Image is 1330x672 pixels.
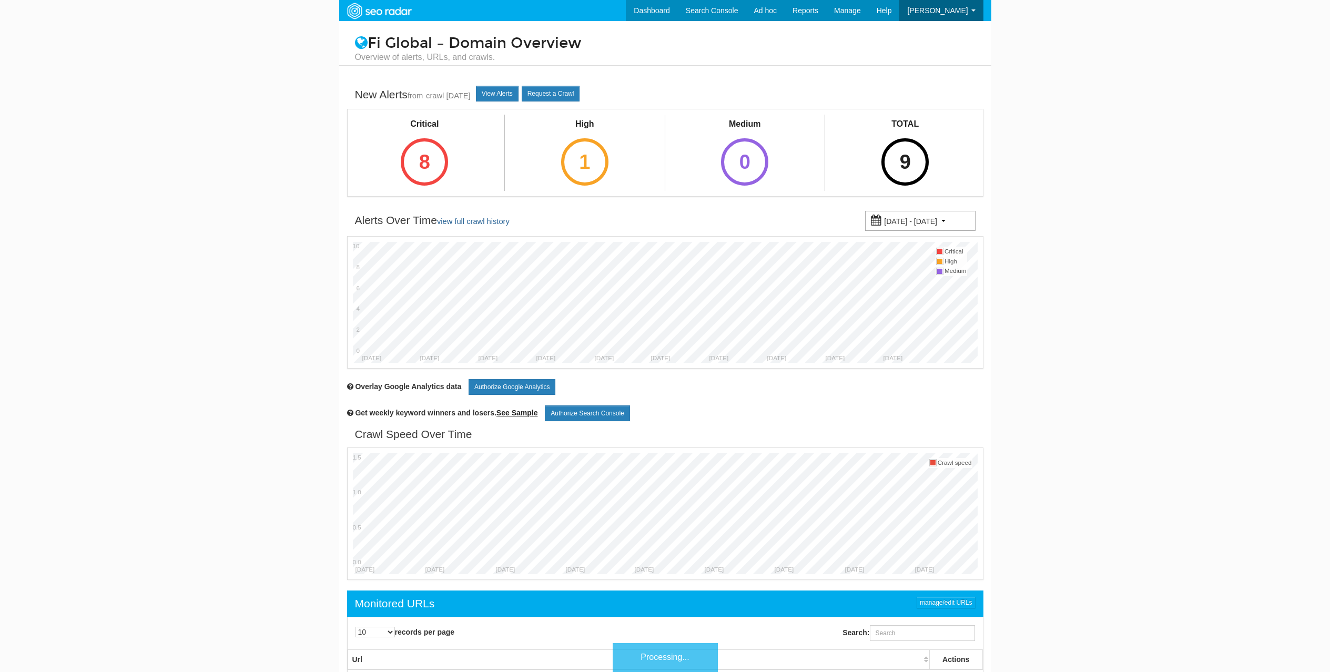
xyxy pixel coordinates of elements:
[343,2,415,21] img: SEORadar
[356,627,455,637] label: records per page
[347,35,983,63] h1: Fi Global – Domain Overview
[907,6,968,15] span: [PERSON_NAME]
[842,625,974,641] label: Search:
[754,6,777,15] span: Ad hoc
[355,212,510,229] div: Alerts Over Time
[870,625,975,641] input: Search:
[469,379,555,395] a: Authorize Google Analytics
[884,217,937,226] small: [DATE] - [DATE]
[929,650,982,670] th: Actions
[401,138,448,186] div: 8
[355,409,537,417] span: Get weekly keyword winners and losers.
[426,91,471,100] a: crawl [DATE]
[408,91,423,100] small: from
[917,597,975,608] a: manage/edit URLs
[872,118,938,130] div: TOTAL
[944,247,967,257] td: Critical
[944,266,967,276] td: Medium
[545,405,630,421] a: Authorize Search Console
[496,409,538,417] a: See Sample
[552,118,618,130] div: High
[712,118,778,130] div: Medium
[355,382,461,391] span: Overlay chart with Google Analytics data
[355,426,472,442] div: Crawl Speed Over Time
[356,627,395,637] select: records per page
[561,138,608,186] div: 1
[476,86,519,101] a: View Alerts
[877,6,892,15] span: Help
[944,257,967,267] td: High
[721,138,768,186] div: 0
[793,6,818,15] span: Reports
[937,458,972,468] td: Crawl speed
[613,643,718,672] div: Processing...
[391,118,458,130] div: Critical
[437,217,510,226] a: view full crawl history
[348,650,929,670] th: Url
[355,52,976,63] small: Overview of alerts, URLs, and crawls.
[355,596,435,612] div: Monitored URLs
[834,6,861,15] span: Manage
[355,87,471,104] div: New Alerts
[522,86,580,101] a: Request a Crawl
[881,138,929,186] div: 9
